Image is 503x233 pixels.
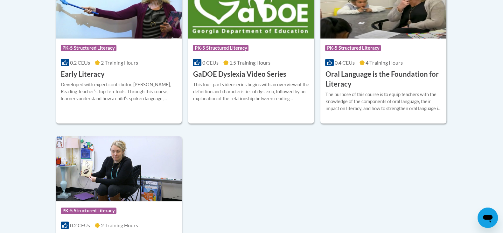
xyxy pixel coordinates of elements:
h3: Early Literacy [61,69,105,79]
h3: Oral Language is the Foundation for Literacy [325,69,442,89]
div: This four-part video series begins with an overview of the definition and characteristics of dysl... [193,81,309,102]
div: Developed with expert contributor, [PERSON_NAME], Reading Teacherʹs Top Ten Tools. Through this c... [61,81,177,102]
span: 1.5 Training Hours [229,60,270,66]
h3: GaDOE Dyslexia Video Series [193,69,286,79]
span: PK-5 Structured Literacy [61,208,116,214]
div: The purpose of this course is to equip teachers with the knowledge of the components of oral lang... [325,91,442,112]
span: 2 Training Hours [101,222,138,228]
iframe: Button to launch messaging window [478,208,498,228]
span: 0 CEUs [202,60,219,66]
img: Course Logo [56,136,182,201]
span: 2 Training Hours [101,60,138,66]
span: 4 Training Hours [366,60,403,66]
span: PK-5 Structured Literacy [193,45,248,51]
span: 0.4 CEUs [335,60,355,66]
span: 0.2 CEUs [70,222,90,228]
span: 0.2 CEUs [70,60,90,66]
span: PK-5 Structured Literacy [325,45,381,51]
span: PK-5 Structured Literacy [61,45,116,51]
